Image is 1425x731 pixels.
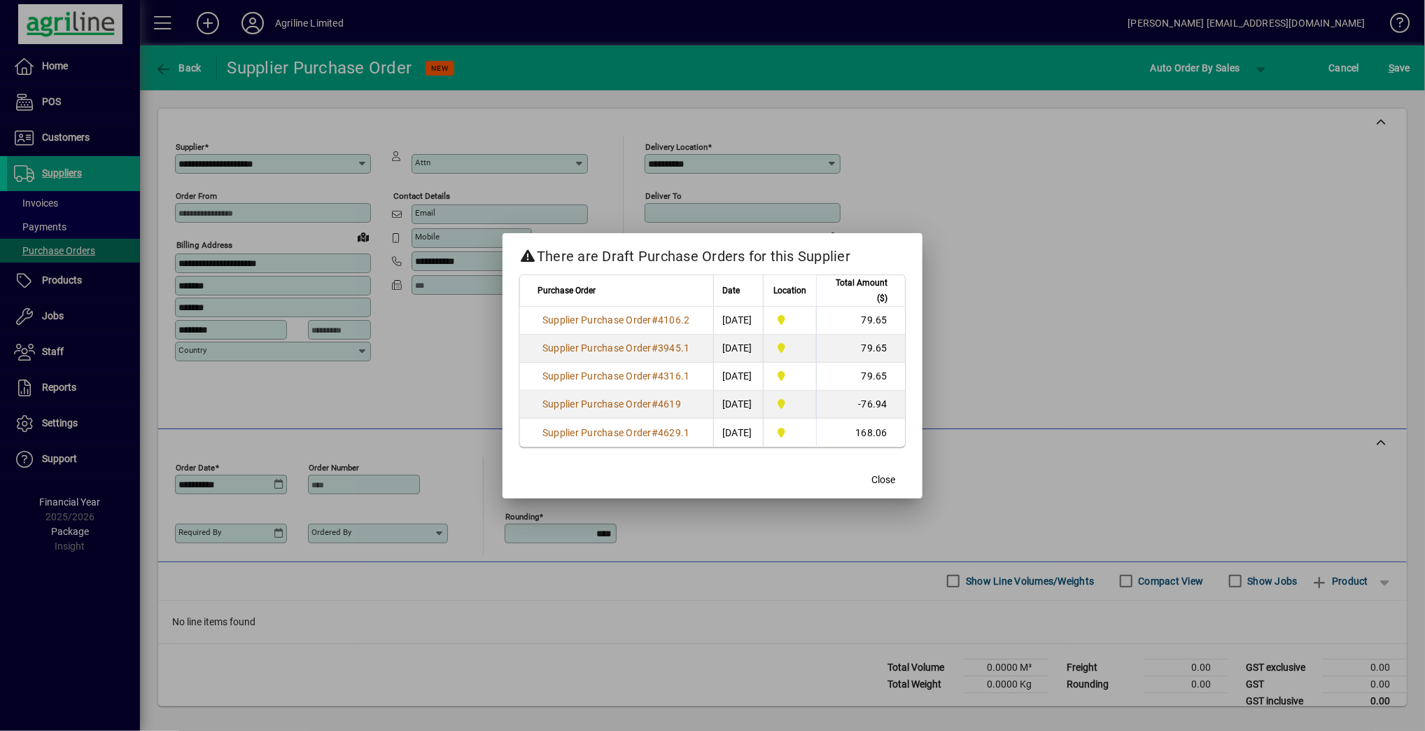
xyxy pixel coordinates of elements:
[542,427,652,438] span: Supplier Purchase Order
[713,307,763,335] td: [DATE]
[773,283,806,298] span: Location
[816,419,905,447] td: 168.06
[538,425,695,440] a: Supplier Purchase Order#4629.1
[772,368,808,384] span: Dargaville
[503,233,922,274] h2: There are Draft Purchase Orders for this Supplier
[652,370,658,382] span: #
[825,275,887,306] span: Total Amount ($)
[861,468,906,493] button: Close
[538,312,695,328] a: Supplier Purchase Order#4106.2
[713,335,763,363] td: [DATE]
[652,314,658,326] span: #
[658,398,681,410] span: 4619
[658,370,690,382] span: 4316.1
[772,425,808,440] span: Dargaville
[542,342,652,354] span: Supplier Purchase Order
[652,398,658,410] span: #
[816,335,905,363] td: 79.65
[658,342,690,354] span: 3945.1
[538,283,596,298] span: Purchase Order
[538,340,695,356] a: Supplier Purchase Order#3945.1
[658,314,690,326] span: 4106.2
[542,370,652,382] span: Supplier Purchase Order
[816,307,905,335] td: 79.65
[713,391,763,419] td: [DATE]
[542,398,652,410] span: Supplier Purchase Order
[652,342,658,354] span: #
[713,419,763,447] td: [DATE]
[542,314,652,326] span: Supplier Purchase Order
[772,340,808,356] span: Dargaville
[538,368,695,384] a: Supplier Purchase Order#4316.1
[652,427,658,438] span: #
[772,396,808,412] span: Dargaville
[772,312,808,328] span: Dargaville
[816,391,905,419] td: -76.94
[722,283,740,298] span: Date
[713,363,763,391] td: [DATE]
[871,473,895,487] span: Close
[538,396,686,412] a: Supplier Purchase Order#4619
[816,363,905,391] td: 79.65
[658,427,690,438] span: 4629.1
